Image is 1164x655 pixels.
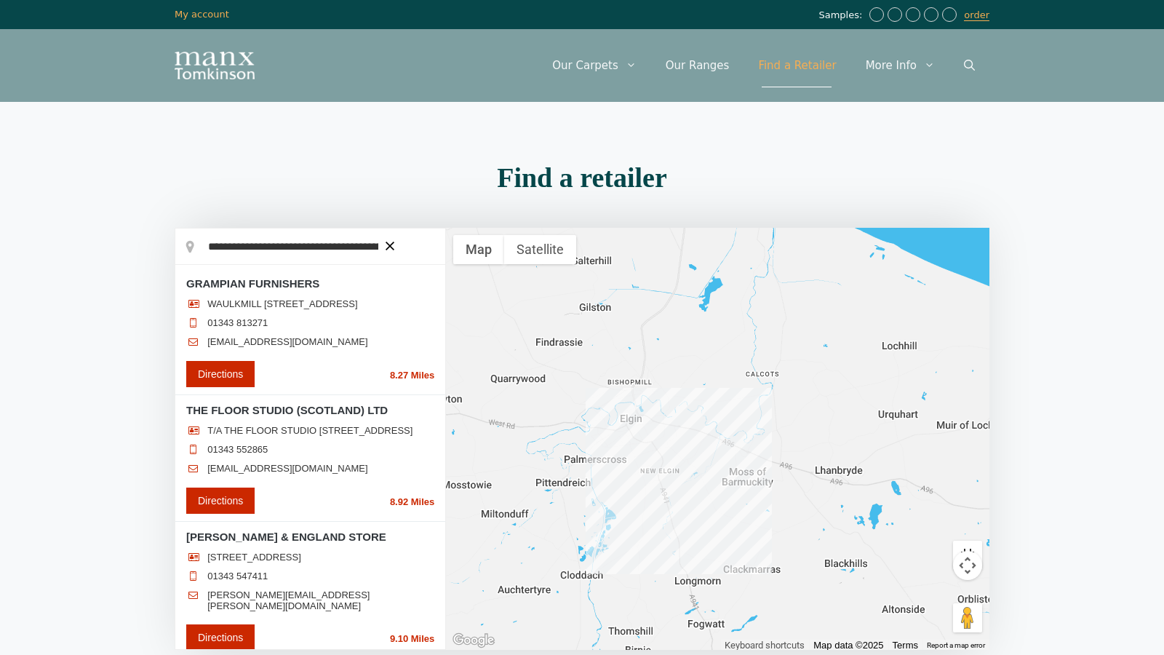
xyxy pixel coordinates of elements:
[207,425,412,437] span: T/A THE FLOOR STUDIO [STREET_ADDRESS]
[186,624,255,651] a: Directions
[207,444,268,456] a: 01343 552865
[851,44,949,87] a: More Info
[186,488,255,514] a: Directions
[186,402,434,418] h3: THE FLOOR STUDIO (SCOTLAND) LTD
[207,298,357,310] span: WAULKMILL [STREET_ADDRESS]
[818,9,866,22] span: Samples:
[186,529,434,544] h3: [PERSON_NAME] & ENGLAND STORE
[538,44,989,87] nav: Primary
[453,235,504,264] button: Show street map
[207,571,268,582] a: 01343 547411
[893,640,918,651] a: Terms (opens in new tab)
[390,633,434,645] span: 9.10 Miles
[651,44,744,87] a: Our Ranges
[744,44,850,87] a: Find a Retailer
[186,361,255,387] a: Directions
[953,541,982,570] button: Toggle fullscreen view
[207,552,301,563] span: [STREET_ADDRESS]
[207,317,268,329] a: 01343 813271
[450,631,498,650] a: Open this area in Google Maps (opens a new window)
[207,589,434,611] a: [PERSON_NAME][EMAIL_ADDRESS][PERSON_NAME][DOMAIN_NAME]
[538,44,651,87] a: Our Carpets
[813,640,883,651] span: Map data ©2025
[390,496,434,508] span: 8.92 Miles
[725,640,805,651] button: Keyboard shortcuts
[949,44,989,87] a: Open Search Bar
[504,235,576,264] button: Show satellite imagery
[964,9,989,21] a: order
[207,336,367,348] a: [EMAIL_ADDRESS][DOMAIN_NAME]
[450,631,498,650] img: Google
[953,603,982,632] button: Drag Pegman onto the map to open Street View
[927,640,985,651] a: Report a map error
[175,9,229,20] a: My account
[390,370,434,381] span: 8.27 Miles
[175,52,255,79] img: Manx Tomkinson
[953,551,982,580] button: Map camera controls
[175,164,989,191] h2: Find a retailer
[186,276,434,291] h3: GRAMPIAN FURNISHERS
[207,463,367,475] a: [EMAIL_ADDRESS][DOMAIN_NAME]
